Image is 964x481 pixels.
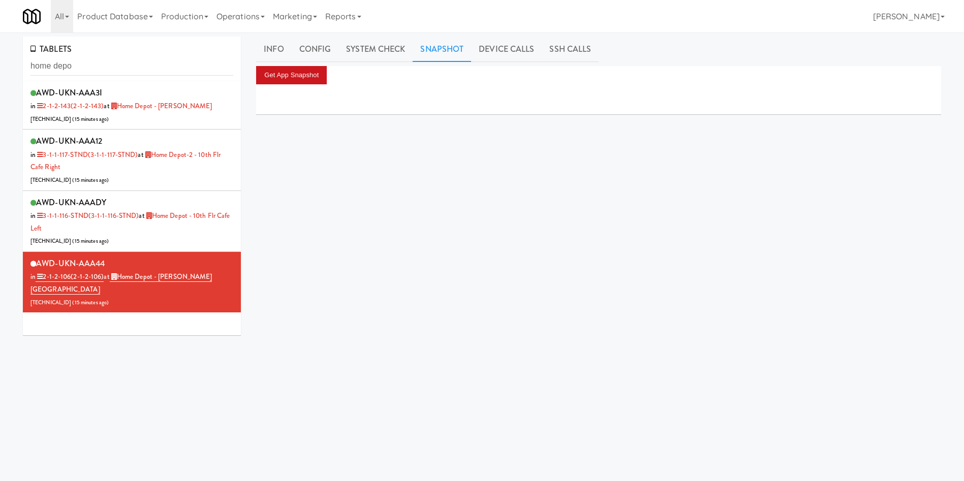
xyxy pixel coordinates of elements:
[23,8,41,25] img: Micromart
[75,237,107,245] span: 15 minutes ago
[292,37,339,62] a: Config
[71,272,104,281] span: (2-1-2-106)
[30,211,139,220] span: in
[36,197,106,208] span: AWD-UKN-AAADY
[36,87,102,99] span: AWD-UKN-AAA3I
[75,299,107,306] span: 15 minutes ago
[110,101,212,111] a: Home Depot - [PERSON_NAME]
[30,272,212,295] a: Home Depot - [PERSON_NAME][GEOGRAPHIC_DATA]
[30,176,109,184] span: [TECHNICAL_ID] ( )
[30,237,109,245] span: [TECHNICAL_ID] ( )
[36,150,138,159] a: 3-1-1-117-STND(3-1-1-117-STND)
[30,211,230,233] a: Home Depot - 10th Flr Cafe Left
[36,135,102,147] span: AWD-UKN-AAA12
[23,81,241,130] li: AWD-UKN-AAA3Iin 2-1-2-143(2-1-2-143)at Home Depot - [PERSON_NAME][TECHNICAL_ID] (15 minutes ago)
[30,150,138,159] span: in
[30,101,104,111] span: in
[413,37,471,62] a: Snapshot
[30,43,72,55] span: TABLETS
[23,252,241,312] li: AWD-UKN-AAA44in 2-1-2-106(2-1-2-106)at Home Depot - [PERSON_NAME][GEOGRAPHIC_DATA][TECHNICAL_ID] ...
[23,130,241,190] li: AWD-UKN-AAA12in 3-1-1-117-STND(3-1-1-117-STND)at Home Depot-2 - 10th Flr Cafe Right[TECHNICAL_ID]...
[71,101,104,111] span: (2-1-2-143)
[36,258,105,269] span: AWD-UKN-AAA44
[30,57,233,76] input: Search tablets
[30,272,212,295] span: at
[36,101,104,111] a: 2-1-2-143(2-1-2-143)
[471,37,542,62] a: Device Calls
[36,272,104,282] a: 2-1-2-106(2-1-2-106)
[256,66,327,84] button: Get App Snapshot
[542,37,599,62] a: SSH Calls
[256,37,291,62] a: Info
[30,211,230,233] span: at
[30,115,109,123] span: [TECHNICAL_ID] ( )
[36,211,139,220] a: 3-1-1-116-STND(3-1-1-116-STND)
[338,37,413,62] a: System Check
[23,191,241,252] li: AWD-UKN-AAADYin 3-1-1-116-STND(3-1-1-116-STND)at Home Depot - 10th Flr Cafe Left[TECHNICAL_ID] (1...
[104,101,212,111] span: at
[88,150,138,159] span: (3-1-1-117-STND)
[30,299,109,306] span: [TECHNICAL_ID] ( )
[75,176,107,184] span: 15 minutes ago
[88,211,139,220] span: (3-1-1-116-STND)
[75,115,107,123] span: 15 minutes ago
[30,272,104,282] span: in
